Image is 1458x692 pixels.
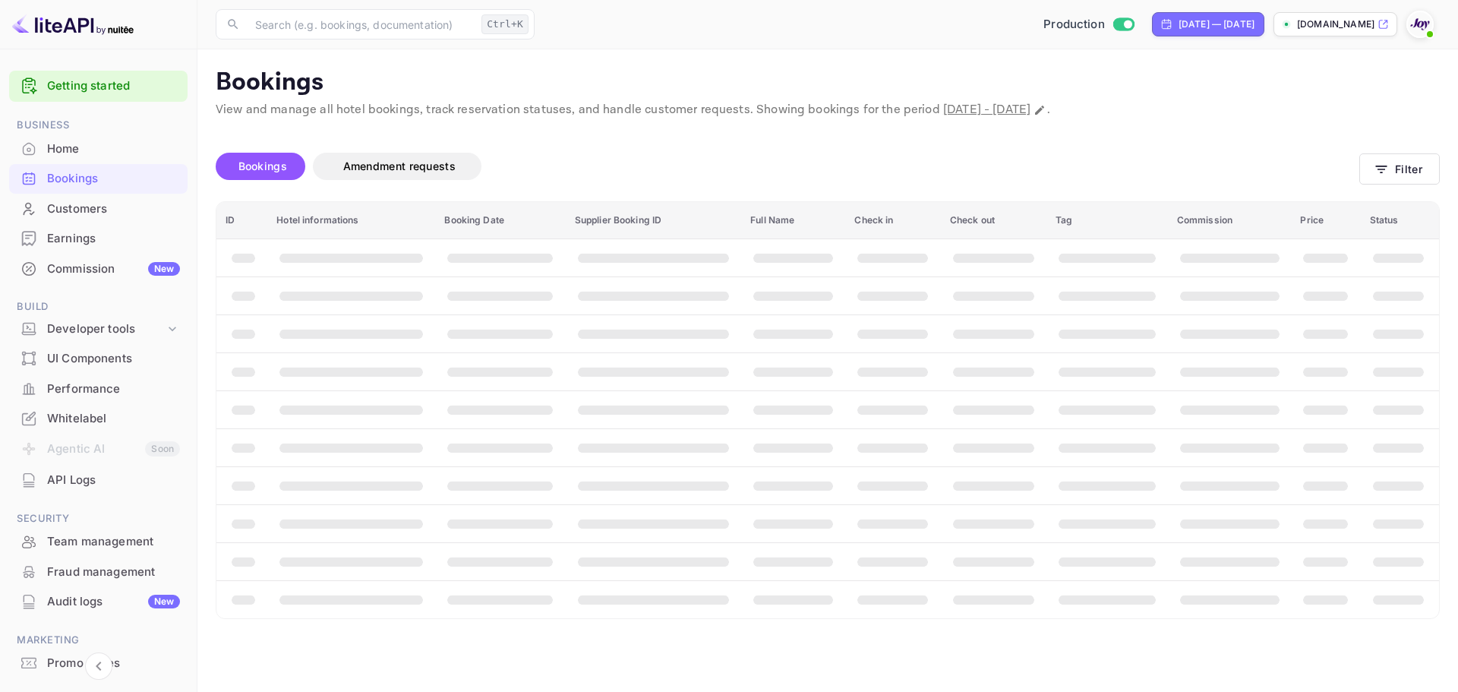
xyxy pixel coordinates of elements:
table: booking table [216,202,1439,618]
div: New [148,595,180,608]
a: API Logs [9,466,188,494]
div: Home [47,141,180,158]
th: Price [1291,202,1360,239]
div: UI Components [47,350,180,368]
div: API Logs [9,466,188,495]
img: With Joy [1408,12,1432,36]
button: Change date range [1032,103,1047,118]
div: Commission [47,261,180,278]
div: Fraud management [47,564,180,581]
span: Marketing [9,632,188,649]
div: Customers [9,194,188,224]
a: CommissionNew [9,254,188,283]
div: Customers [47,201,180,218]
div: Audit logsNew [9,587,188,617]
span: Build [9,299,188,315]
span: Bookings [238,160,287,172]
th: Check out [941,202,1046,239]
div: Developer tools [9,316,188,343]
a: Team management [9,527,188,555]
div: Promo codes [9,649,188,678]
th: Tag [1046,202,1168,239]
button: Filter [1359,153,1440,185]
p: View and manage all hotel bookings, track reservation statuses, and handle customer requests. Sho... [216,101,1440,119]
th: ID [216,202,267,239]
div: UI Components [9,344,188,374]
a: Customers [9,194,188,223]
p: [DOMAIN_NAME] [1297,17,1374,31]
input: Search (e.g. bookings, documentation) [246,9,475,39]
p: Bookings [216,68,1440,98]
div: New [148,262,180,276]
img: LiteAPI logo [12,12,134,36]
div: Earnings [9,224,188,254]
a: Performance [9,374,188,403]
th: Full Name [741,202,845,239]
div: Whitelabel [9,404,188,434]
div: API Logs [47,472,180,489]
div: Home [9,134,188,164]
span: Production [1043,16,1105,33]
a: Fraud management [9,558,188,586]
div: Ctrl+K [481,14,529,34]
span: [DATE] - [DATE] [943,102,1030,118]
a: Audit logsNew [9,587,188,615]
button: Collapse navigation [85,653,112,680]
a: UI Components [9,344,188,372]
div: Whitelabel [47,410,180,428]
div: Earnings [47,230,180,248]
div: Developer tools [47,321,165,338]
a: Home [9,134,188,163]
a: Promo codes [9,649,188,677]
th: Hotel informations [267,202,435,239]
div: CommissionNew [9,254,188,284]
a: Earnings [9,224,188,252]
span: Security [9,510,188,527]
a: Getting started [47,77,180,95]
span: Amendment requests [343,160,456,172]
div: Performance [9,374,188,404]
div: Bookings [47,170,180,188]
div: Switch to Sandbox mode [1037,16,1140,33]
div: Team management [9,527,188,557]
div: Fraud management [9,558,188,587]
div: Getting started [9,71,188,102]
th: Booking Date [435,202,565,239]
div: Performance [47,381,180,398]
th: Status [1361,202,1439,239]
div: account-settings tabs [216,153,1359,180]
a: Whitelabel [9,404,188,432]
span: Business [9,117,188,134]
th: Commission [1168,202,1292,239]
a: Bookings [9,164,188,192]
th: Supplier Booking ID [566,202,741,239]
div: Audit logs [47,593,180,611]
div: Team management [47,533,180,551]
th: Check in [845,202,940,239]
div: Bookings [9,164,188,194]
div: Promo codes [47,655,180,672]
div: [DATE] — [DATE] [1179,17,1254,31]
